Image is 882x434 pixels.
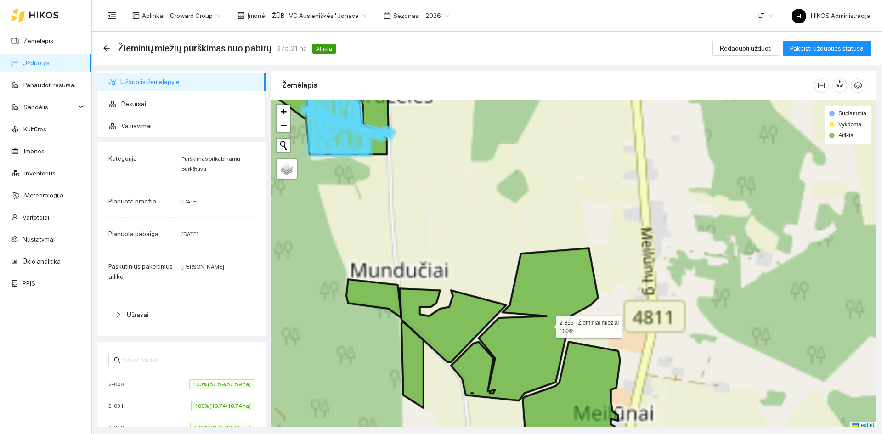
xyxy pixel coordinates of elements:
span: Redaguoti užduotį [720,43,772,53]
span: H [797,9,801,23]
div: Žemėlapis [282,72,814,98]
span: ŽŪB "VG Ausieniškės" Jonava [272,9,367,23]
a: PPIS [23,280,35,287]
span: Sezonas : [393,11,420,21]
a: Zoom out [277,118,290,132]
span: 375.31 ha [277,43,307,53]
a: Kultūros [23,125,46,133]
button: Redaguoti užduotį [712,41,779,56]
a: Layers [277,159,297,179]
span: Užduotis žemėlapyje [120,73,258,91]
span: 100% (81.95/81.95 ha) [190,423,254,433]
a: Meteorologija [24,192,63,199]
a: Leaflet [852,422,874,428]
button: menu-fold [103,6,121,25]
span: Užrašai [127,311,148,318]
span: right [116,312,121,317]
span: + [281,106,287,117]
span: search [114,357,120,363]
a: Žemėlapis [23,37,53,45]
span: Atlikta [312,44,336,54]
button: column-width [814,78,829,93]
button: Pakeisti užduoties statusą [783,41,871,56]
span: Sandėlis [23,98,76,116]
span: Žieminių miežių purškimas nuo pabirų [118,41,271,56]
span: layout [132,12,140,19]
span: − [281,119,287,131]
span: shop [237,12,245,19]
span: Atlikta [838,132,854,139]
span: Suplanuota [838,110,866,117]
span: Groward Group [170,9,221,23]
span: 2-008 [108,380,128,389]
span: 2-059 [108,423,129,432]
span: Paskutinius pakeitimus atliko [108,263,173,280]
span: [DATE] [181,231,198,237]
span: Planuota pabaiga [108,230,158,237]
span: Vykdoma [838,121,861,128]
span: [PERSON_NAME] [181,264,224,270]
span: 100% (10.74/10.74 ha) [191,401,254,411]
button: Initiate a new search [277,139,290,152]
span: 2-031 [108,401,128,411]
span: Resursai [121,95,258,113]
div: Atgal [103,45,110,52]
span: menu-fold [108,11,116,20]
a: Panaudoti resursai [23,81,76,89]
span: 2026 [425,9,449,23]
a: Užduotys [23,59,50,67]
a: Inventorius [24,169,56,177]
a: Įmonės [23,147,45,155]
span: 100% (57.59/57.59 ha) [189,379,254,389]
span: Aplinka : [142,11,164,21]
a: Ūkio analitika [23,258,61,265]
a: Redaguoti užduotį [712,45,779,52]
span: [DATE] [181,198,198,205]
span: HIKOS Administracija [792,12,871,19]
input: Ieškoti lauko [122,355,249,365]
div: Užrašai [108,304,254,325]
span: Pakeisti užduoties statusą [790,43,864,53]
span: Purškimas prikabinamu purkštuvu [181,156,240,172]
span: Įmonė : [247,11,266,21]
a: Zoom in [277,105,290,118]
span: arrow-left [103,45,110,52]
a: Vartotojai [23,214,49,221]
span: Planuota pradžia [108,197,156,205]
span: Važiavimai [121,117,258,135]
span: Kategorija [108,155,137,162]
a: Nustatymai [23,236,55,243]
span: LT [758,9,773,23]
span: calendar [384,12,391,19]
span: column-width [814,82,828,89]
